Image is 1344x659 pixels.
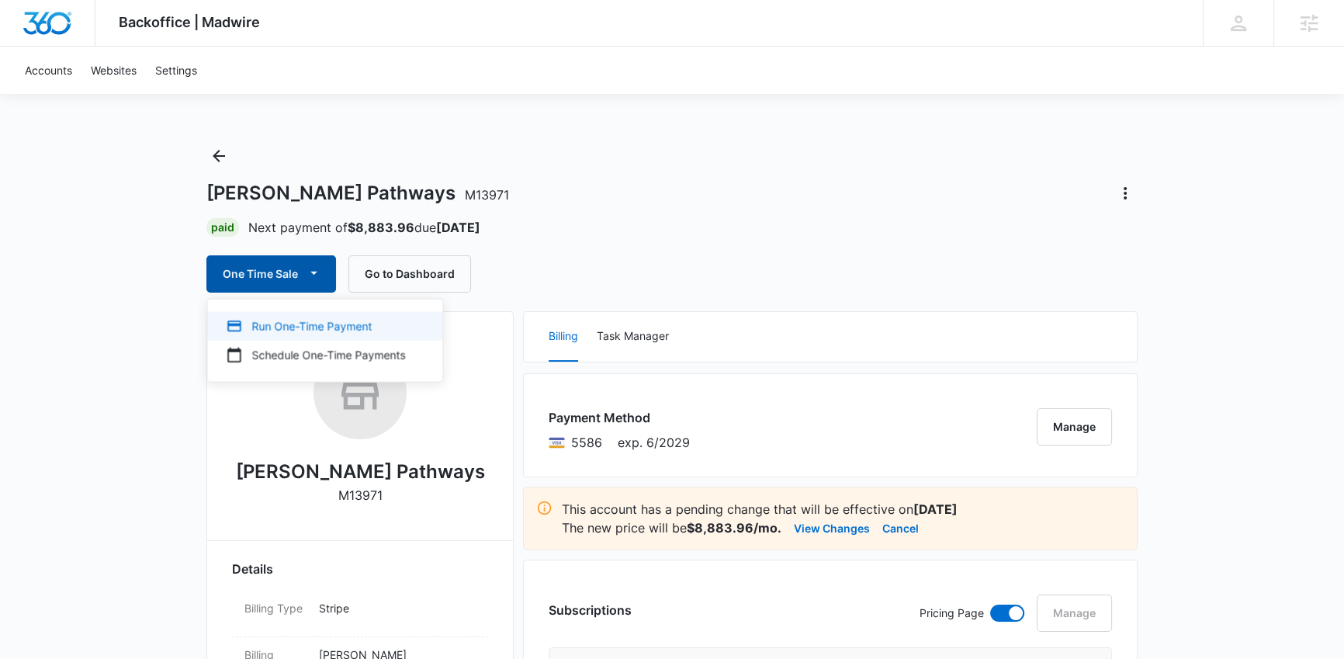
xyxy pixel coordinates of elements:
[16,47,81,94] a: Accounts
[207,312,442,341] button: Run One-Time Payment
[146,47,206,94] a: Settings
[226,347,405,363] div: Schedule One-Time Payments
[207,341,442,369] button: Schedule One-Time Payments
[226,318,405,335] div: Run One-Time Payment
[119,14,260,30] span: Backoffice | Madwire
[81,47,146,94] a: Websites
